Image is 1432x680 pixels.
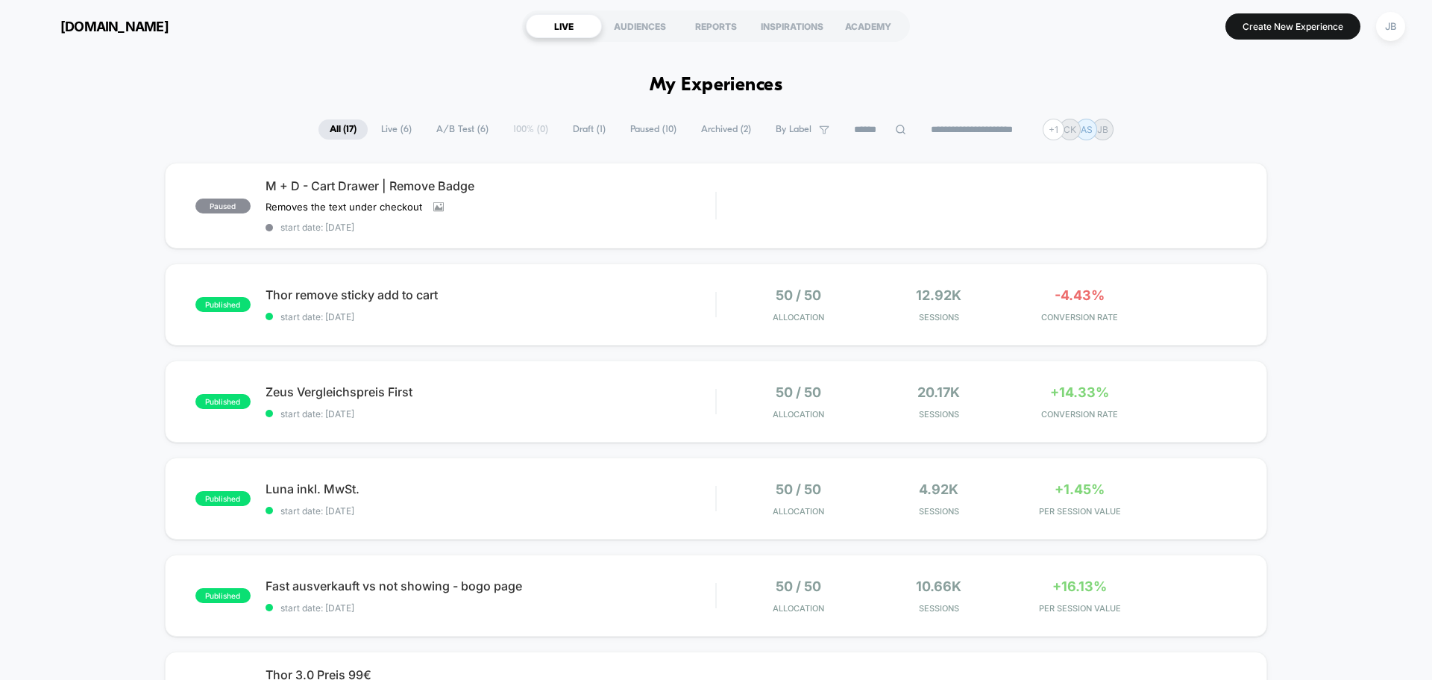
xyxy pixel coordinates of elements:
p: CK [1064,124,1076,135]
span: Allocation [773,409,824,419]
span: PER SESSION VALUE [1013,603,1146,614]
span: Paused ( 10 ) [619,119,688,140]
span: Archived ( 2 ) [690,119,762,140]
span: start date: [DATE] [266,222,715,233]
div: REPORTS [678,14,754,38]
span: Thor remove sticky add to cart [266,287,715,302]
span: 10.66k [916,578,961,594]
h1: My Experiences [650,75,783,96]
div: + 1 [1043,119,1064,140]
span: Sessions [873,409,1006,419]
span: Zeus Vergleichspreis First [266,384,715,399]
span: start date: [DATE] [266,602,715,614]
span: Draft ( 1 ) [562,119,617,140]
div: INSPIRATIONS [754,14,830,38]
div: AUDIENCES [602,14,678,38]
span: 4.92k [919,481,958,497]
p: JB [1097,124,1108,135]
span: Removes the text under checkout [266,201,422,213]
span: PER SESSION VALUE [1013,506,1146,517]
span: 12.92k [916,287,961,303]
span: Allocation [773,603,824,614]
span: +1.45% [1055,481,1105,497]
div: JB [1376,12,1405,41]
div: LIVE [526,14,602,38]
span: 50 / 50 [776,384,821,400]
span: Allocation [773,312,824,322]
span: 20.17k [917,384,960,400]
span: paused [195,199,251,213]
div: ACADEMY [830,14,906,38]
span: By Label [776,124,811,135]
p: AS [1081,124,1093,135]
span: Live ( 6 ) [370,119,423,140]
span: -4.43% [1055,287,1105,303]
span: [DOMAIN_NAME] [60,19,169,34]
span: published [195,394,251,409]
span: 50 / 50 [776,578,821,594]
span: +16.13% [1052,578,1107,594]
span: published [195,491,251,506]
button: [DOMAIN_NAME] [22,14,173,38]
span: Allocation [773,506,824,517]
span: start date: [DATE] [266,505,715,517]
span: CONVERSION RATE [1013,409,1146,419]
span: A/B Test ( 6 ) [425,119,500,140]
span: Sessions [873,506,1006,517]
span: All ( 17 ) [318,119,368,140]
span: Sessions [873,603,1006,614]
span: published [195,588,251,603]
span: Fast ausverkauft vs not showing - bogo page [266,578,715,593]
button: Create New Experience [1225,13,1360,40]
span: +14.33% [1050,384,1109,400]
span: start date: [DATE] [266,311,715,322]
span: CONVERSION RATE [1013,312,1146,322]
span: M + D - Cart Drawer | Remove Badge [266,178,715,193]
span: Sessions [873,312,1006,322]
button: JB [1372,11,1410,42]
span: 50 / 50 [776,287,821,303]
span: start date: [DATE] [266,408,715,419]
span: published [195,297,251,312]
span: 50 / 50 [776,481,821,497]
span: Luna inkl. MwSt. [266,481,715,496]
